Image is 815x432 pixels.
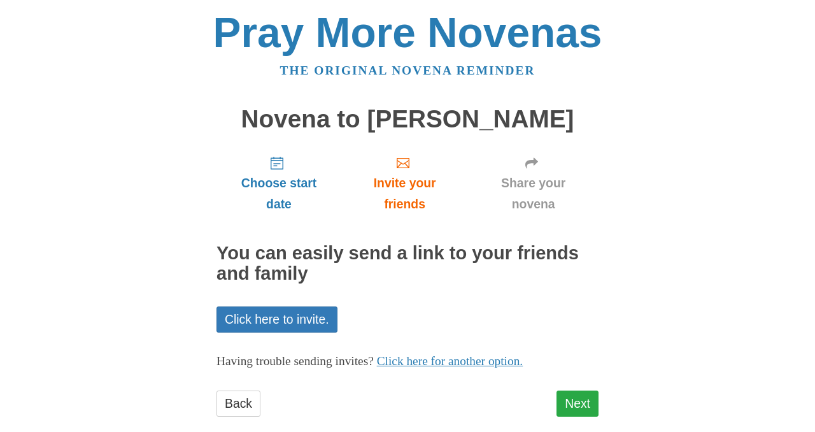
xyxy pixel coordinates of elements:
a: Pray More Novenas [213,9,602,56]
a: Click here for another option. [377,354,523,368]
a: Next [556,391,599,417]
span: Choose start date [229,173,329,215]
span: Share your novena [481,173,586,215]
h2: You can easily send a link to your friends and family [216,243,599,284]
a: Share your novena [468,145,599,221]
span: Having trouble sending invites? [216,354,374,368]
a: Choose start date [216,145,341,221]
a: Invite your friends [341,145,468,221]
a: Back [216,391,260,417]
span: Invite your friends [354,173,455,215]
a: The original novena reminder [280,64,535,77]
h1: Novena to [PERSON_NAME] [216,106,599,133]
a: Click here to invite. [216,306,337,333]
